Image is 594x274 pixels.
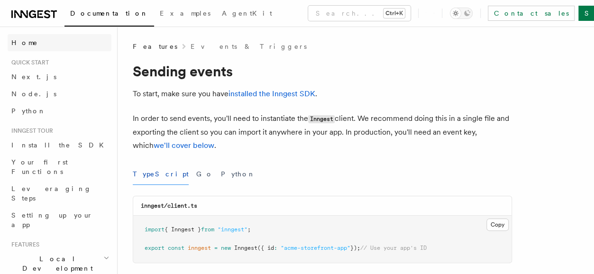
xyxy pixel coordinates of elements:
span: Leveraging Steps [11,185,91,202]
span: Documentation [70,9,148,17]
span: Local Development [8,254,103,273]
span: Examples [160,9,210,17]
button: Go [196,164,213,185]
span: Install the SDK [11,141,110,149]
a: Examples [154,3,216,26]
a: Home [8,34,111,51]
span: Setting up your app [11,211,93,228]
button: Toggle dark mode [450,8,473,19]
p: To start, make sure you have . [133,87,512,100]
a: Install the SDK [8,137,111,154]
a: Documentation [64,3,154,27]
span: from [201,226,214,233]
a: Leveraging Steps [8,180,111,207]
p: In order to send events, you'll need to instantiate the client. We recommend doing this in a sing... [133,112,512,152]
span: ({ id [257,245,274,251]
span: AgentKit [222,9,272,17]
button: Search...Ctrl+K [308,6,411,21]
span: { Inngest } [164,226,201,233]
a: Node.js [8,85,111,102]
span: "acme-storefront-app" [281,245,350,251]
span: Inngest [234,245,257,251]
span: = [214,245,218,251]
a: installed the Inngest SDK [228,89,315,98]
span: Next.js [11,73,56,81]
h1: Sending events [133,63,512,80]
code: inngest/client.ts [141,202,197,209]
kbd: Ctrl+K [384,9,405,18]
button: TypeScript [133,164,189,185]
a: AgentKit [216,3,278,26]
span: Home [11,38,38,47]
a: Events & Triggers [191,42,307,51]
span: export [145,245,164,251]
span: Features [8,241,39,248]
span: : [274,245,277,251]
code: Inngest [308,115,335,123]
span: "inngest" [218,226,247,233]
span: Features [133,42,177,51]
span: Node.js [11,90,56,98]
button: Python [221,164,256,185]
span: // Use your app's ID [360,245,427,251]
span: }); [350,245,360,251]
a: Your first Functions [8,154,111,180]
span: const [168,245,184,251]
span: new [221,245,231,251]
a: we'll cover below [154,141,214,150]
a: Next.js [8,68,111,85]
button: Copy [486,219,509,231]
a: Setting up your app [8,207,111,233]
span: Python [11,107,46,115]
a: Python [8,102,111,119]
span: inngest [188,245,211,251]
span: import [145,226,164,233]
a: Contact sales [488,6,575,21]
span: Your first Functions [11,158,68,175]
span: Quick start [8,59,49,66]
span: Inngest tour [8,127,53,135]
span: ; [247,226,251,233]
